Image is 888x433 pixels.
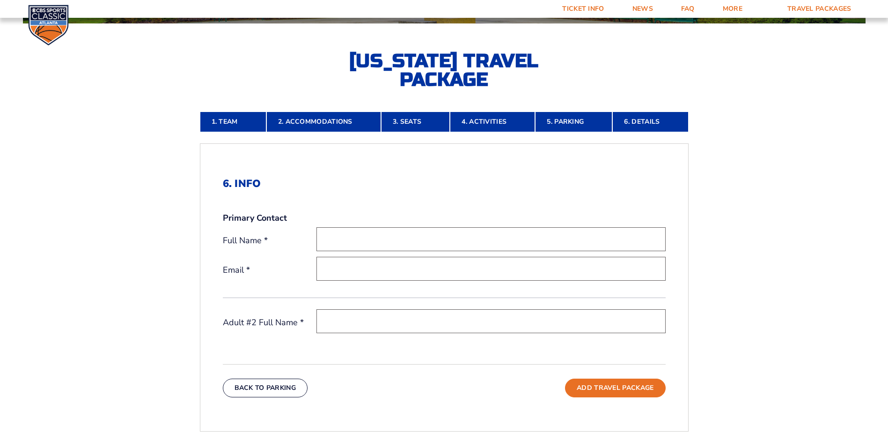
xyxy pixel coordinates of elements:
[223,178,666,190] h2: 6. Info
[223,317,316,328] label: Adult #2 Full Name *
[450,112,535,132] a: 4. Activities
[266,112,381,132] a: 2. Accommodations
[223,379,308,397] button: Back To Parking
[565,379,665,397] button: Add Travel Package
[381,112,450,132] a: 3. Seats
[223,264,316,276] label: Email *
[200,112,266,132] a: 1. Team
[535,112,612,132] a: 5. Parking
[223,235,316,246] label: Full Name *
[223,212,287,224] strong: Primary Contact
[28,5,69,45] img: CBS Sports Classic
[341,52,547,89] h2: [US_STATE] Travel Package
